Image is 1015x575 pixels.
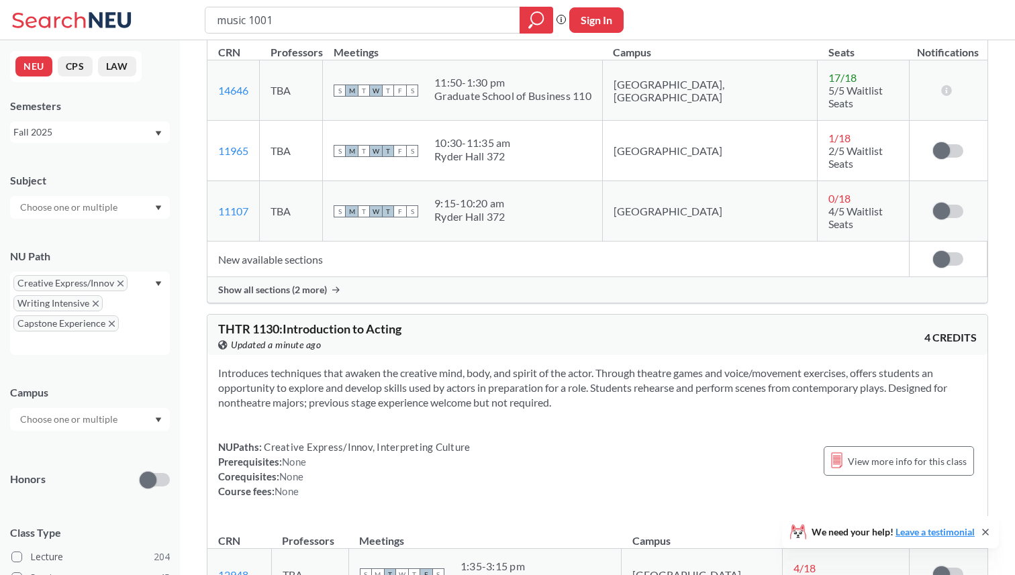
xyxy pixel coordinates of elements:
div: Show all sections (2 more) [207,277,987,303]
svg: X to remove pill [93,301,99,307]
div: Fall 2025 [13,125,154,140]
div: CRN [218,45,240,60]
span: 1 / 18 [828,132,851,144]
th: Meetings [348,520,622,549]
div: magnifying glass [520,7,553,34]
span: T [358,205,370,217]
span: W [370,205,382,217]
span: 0 / 18 [828,192,851,205]
span: T [382,145,394,157]
button: Sign In [569,7,624,33]
td: TBA [260,60,323,121]
label: Lecture [11,548,170,566]
span: Writing IntensiveX to remove pill [13,295,103,311]
button: CPS [58,56,93,76]
div: Dropdown arrow [10,408,170,431]
span: S [406,85,418,97]
span: 204 [154,550,170,564]
span: T [358,145,370,157]
div: 9:15 - 10:20 am [434,197,505,210]
span: None [275,485,299,497]
p: Honors [10,472,46,487]
div: Ryder Hall 372 [434,210,505,223]
span: Creative Express/InnovX to remove pill [13,275,128,291]
span: Class Type [10,525,170,540]
input: Choose one or multiple [13,199,126,215]
div: NU Path [10,249,170,264]
th: Professors [260,32,323,60]
th: Seats [818,32,910,60]
span: None [282,456,306,468]
span: THTR 1130 : Introduction to Acting [218,321,401,336]
th: Notifications [909,32,987,60]
svg: Dropdown arrow [155,417,162,423]
th: Meetings [323,32,603,60]
button: LAW [98,56,136,76]
div: Semesters [10,99,170,113]
div: NUPaths: Prerequisites: Corequisites: Course fees: [218,439,470,499]
span: 17 / 18 [828,71,857,84]
section: Introduces techniques that awaken the creative mind, body, and spirit of the actor. Through theat... [218,366,977,410]
span: W [370,85,382,97]
span: 4 / 18 [793,562,816,574]
div: Campus [10,385,170,400]
a: 11107 [218,205,248,217]
span: Show all sections (2 more) [218,284,327,296]
div: Fall 2025Dropdown arrow [10,121,170,143]
span: M [346,145,358,157]
svg: Dropdown arrow [155,281,162,286]
span: M [346,205,358,217]
span: We need your help! [812,527,975,537]
span: M [346,85,358,97]
th: Professors [271,520,348,549]
input: Choose one or multiple [13,411,126,427]
td: TBA [260,121,323,181]
a: 11965 [218,144,248,157]
svg: Dropdown arrow [155,205,162,211]
a: Leave a testimonial [896,526,975,537]
td: TBA [260,181,323,242]
div: Dropdown arrow [10,196,170,219]
span: T [382,205,394,217]
svg: X to remove pill [117,280,124,286]
div: 10:30 - 11:35 am [434,136,511,150]
td: [GEOGRAPHIC_DATA], [GEOGRAPHIC_DATA] [602,60,817,121]
div: Creative Express/InnovX to remove pillWriting IntensiveX to remove pillCapstone ExperienceX to re... [10,272,170,355]
span: F [394,145,406,157]
span: T [382,85,394,97]
a: 14646 [218,84,248,97]
span: F [394,205,406,217]
span: 2/5 Waitlist Seats [828,144,883,170]
svg: X to remove pill [109,321,115,327]
span: S [334,85,346,97]
td: New available sections [207,242,909,277]
div: Subject [10,173,170,188]
div: Graduate School of Business 110 [434,89,591,103]
span: 5/5 Waitlist Seats [828,84,883,109]
svg: magnifying glass [528,11,544,30]
div: 1:35 - 3:15 pm [461,560,532,573]
span: Capstone ExperienceX to remove pill [13,315,119,331]
svg: Dropdown arrow [155,131,162,136]
span: View more info for this class [848,453,967,470]
div: 11:50 - 1:30 pm [434,76,591,89]
span: S [334,205,346,217]
td: [GEOGRAPHIC_DATA] [602,121,817,181]
span: 4/5 Waitlist Seats [828,205,883,230]
span: Updated a minute ago [231,337,321,352]
td: [GEOGRAPHIC_DATA] [602,181,817,242]
span: S [334,145,346,157]
button: NEU [15,56,52,76]
div: Ryder Hall 372 [434,150,511,163]
th: Campus [602,32,817,60]
span: S [406,145,418,157]
input: Class, professor, course number, "phrase" [215,9,510,32]
span: F [394,85,406,97]
div: CRN [218,533,240,548]
span: 4 CREDITS [924,330,977,345]
span: W [370,145,382,157]
span: S [406,205,418,217]
span: T [358,85,370,97]
span: None [279,470,303,482]
span: Creative Express/Innov, Interpreting Culture [262,441,470,453]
